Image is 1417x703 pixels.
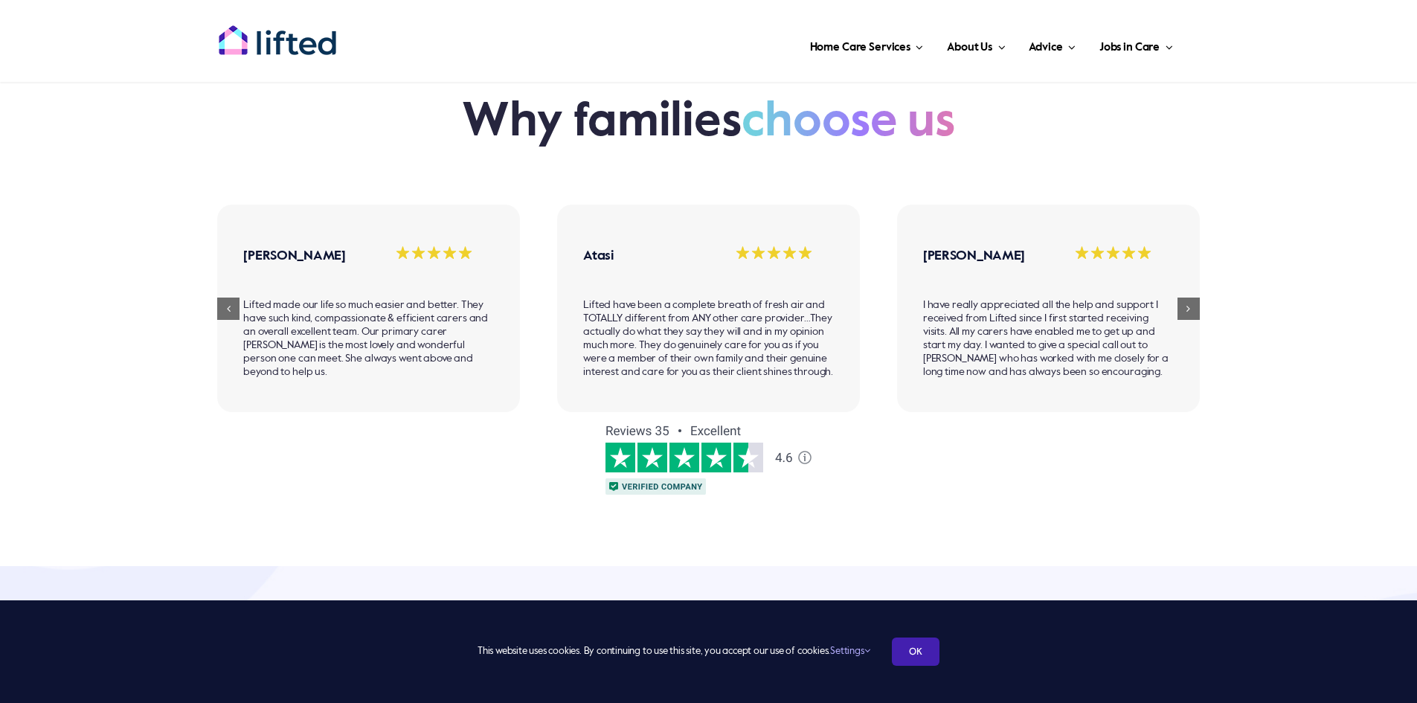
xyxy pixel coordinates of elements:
span: This website uses cookies. By continuing to use this site, you accept our use of cookies. [478,640,870,664]
a: Settings [830,646,870,656]
h4: Atasi [583,247,704,266]
a: Home Care Services [806,22,928,67]
a: About Us [942,22,1009,67]
nav: Main Menu [385,22,1177,67]
img: 5 Star [735,245,813,261]
img: 5 Star [395,245,473,261]
span: Jobs in Care [1099,36,1160,60]
span: Home Care Services [810,36,910,60]
span: choose us [742,94,955,151]
h4: [PERSON_NAME] [923,247,1044,266]
a: Advice [1024,22,1079,67]
a: OK [892,638,939,666]
p: Lifted have been a complete breath of fresh air and TOTALLY different from ANY other care provide... [583,298,834,379]
a: lifted-logo [218,25,337,39]
p: Lifted made our life so much easier and better. They have such kind, compassionate & efficient ca... [243,298,494,379]
img: 5 Star [1074,245,1152,261]
h4: [PERSON_NAME] [243,247,364,266]
span: Advice [1029,36,1062,60]
p: I have really appreciated all the help and support I received from Lifted since I first started r... [923,298,1174,379]
img: Frame 522 [600,418,817,500]
h2: Why families [462,94,955,151]
a: Jobs in Care [1095,22,1177,67]
span: About Us [947,36,992,60]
